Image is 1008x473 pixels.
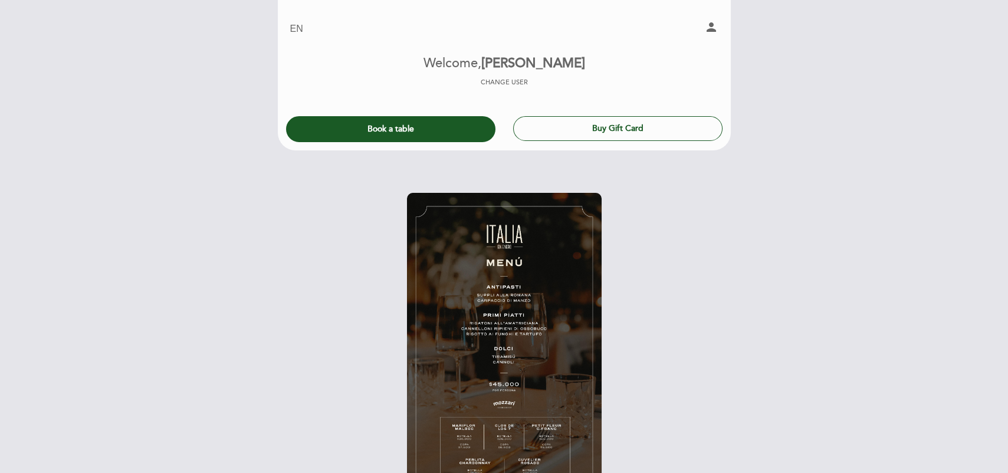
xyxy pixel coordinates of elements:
span: [PERSON_NAME] [481,55,585,71]
a: Enero [431,13,578,45]
button: Book a table [286,116,495,142]
h2: Welcome, [423,57,585,71]
button: Buy Gift Card [513,116,723,141]
button: person [704,20,718,38]
i: person [704,20,718,34]
button: Change user [477,77,531,88]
